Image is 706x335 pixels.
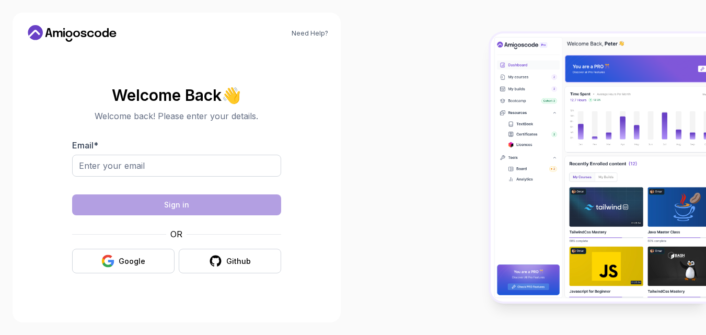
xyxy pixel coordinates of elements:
label: Email * [72,140,98,151]
a: Home link [25,25,119,42]
img: Amigoscode Dashboard [491,33,706,302]
div: Sign in [164,200,189,210]
div: Github [226,256,251,267]
p: OR [170,228,182,240]
div: Google [119,256,145,267]
h2: Welcome Back [72,87,281,103]
p: Welcome back! Please enter your details. [72,110,281,122]
a: Need Help? [292,29,328,38]
button: Github [179,249,281,273]
span: 👋 [221,86,242,105]
button: Sign in [72,194,281,215]
input: Enter your email [72,155,281,177]
button: Google [72,249,175,273]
